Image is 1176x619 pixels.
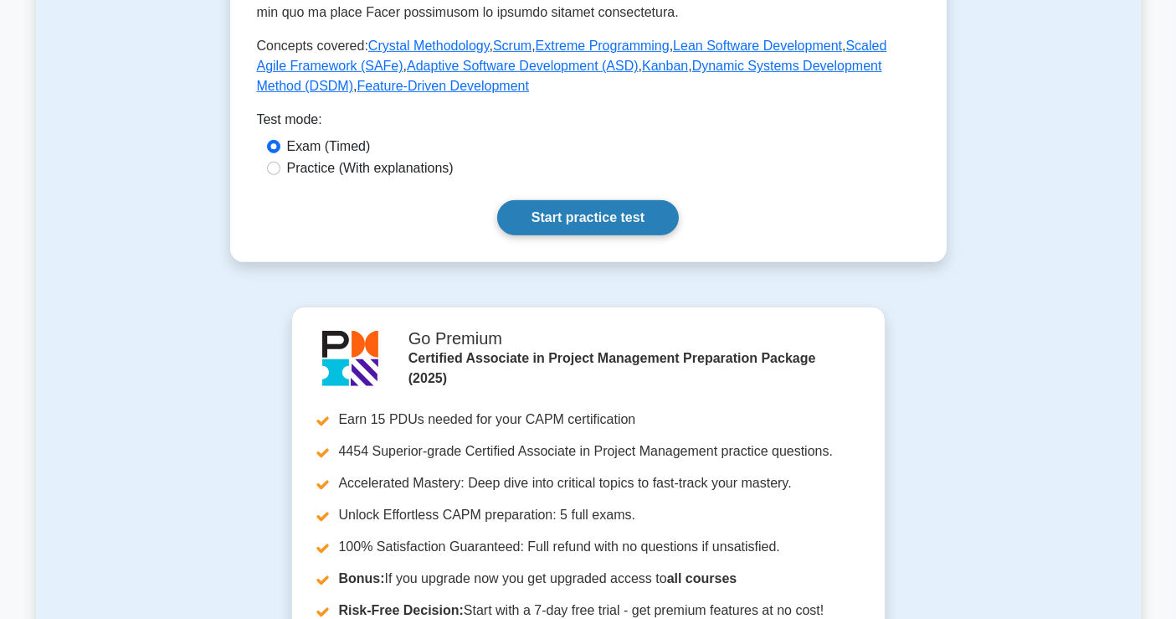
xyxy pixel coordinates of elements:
a: Scrum [493,39,532,53]
a: Crystal Methodology [368,39,490,53]
a: Start practice test [497,200,679,235]
p: Concepts covered: , , , , , , , , [257,36,920,96]
div: Test mode: [257,110,920,137]
label: Practice (With explanations) [287,158,454,178]
label: Exam (Timed) [287,137,371,157]
a: Lean Software Development [673,39,842,53]
a: Extreme Programming [536,39,670,53]
a: Kanban [642,59,688,73]
a: Feature-Driven Development [357,79,529,93]
a: Adaptive Software Development (ASD) [407,59,639,73]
